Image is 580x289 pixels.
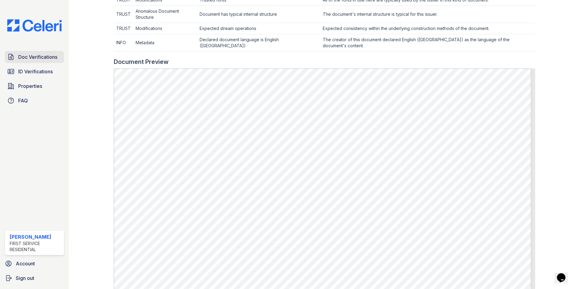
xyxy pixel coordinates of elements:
td: Document has typical internal structure [197,6,320,23]
td: The document's internal structure is typical for this issuer. [320,6,535,23]
td: INFO [114,34,133,51]
iframe: chat widget [555,265,574,283]
td: Modifications [133,23,197,34]
span: Account [16,260,35,267]
span: Properties [18,82,42,90]
td: The creator of this document declared English ([GEOGRAPHIC_DATA]) as the language of the document... [320,34,535,51]
div: Document Preview [114,58,169,66]
div: [PERSON_NAME] [10,233,62,241]
a: Account [2,257,66,270]
a: Sign out [2,272,66,284]
span: Doc Verifications [18,53,57,61]
a: FAQ [5,95,64,107]
td: Expected consistency within the underlying construction methods of the document. [320,23,535,34]
div: First Service Residential [10,241,62,253]
td: Declared document language is English ([GEOGRAPHIC_DATA]) [197,34,320,51]
span: Sign out [16,274,34,282]
td: TRUST [114,6,133,23]
a: Doc Verifications [5,51,64,63]
a: ID Verifications [5,65,64,78]
img: CE_Logo_Blue-a8612792a0a2168367f1c8372b55b34899dd931a85d93a1a3d3e32e68fde9ad4.png [2,19,66,32]
td: Anomalous Document Structure [133,6,197,23]
td: TRUST [114,23,133,34]
td: Expected stream operations [197,23,320,34]
a: Properties [5,80,64,92]
td: Metadata [133,34,197,51]
span: ID Verifications [18,68,53,75]
span: FAQ [18,97,28,104]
